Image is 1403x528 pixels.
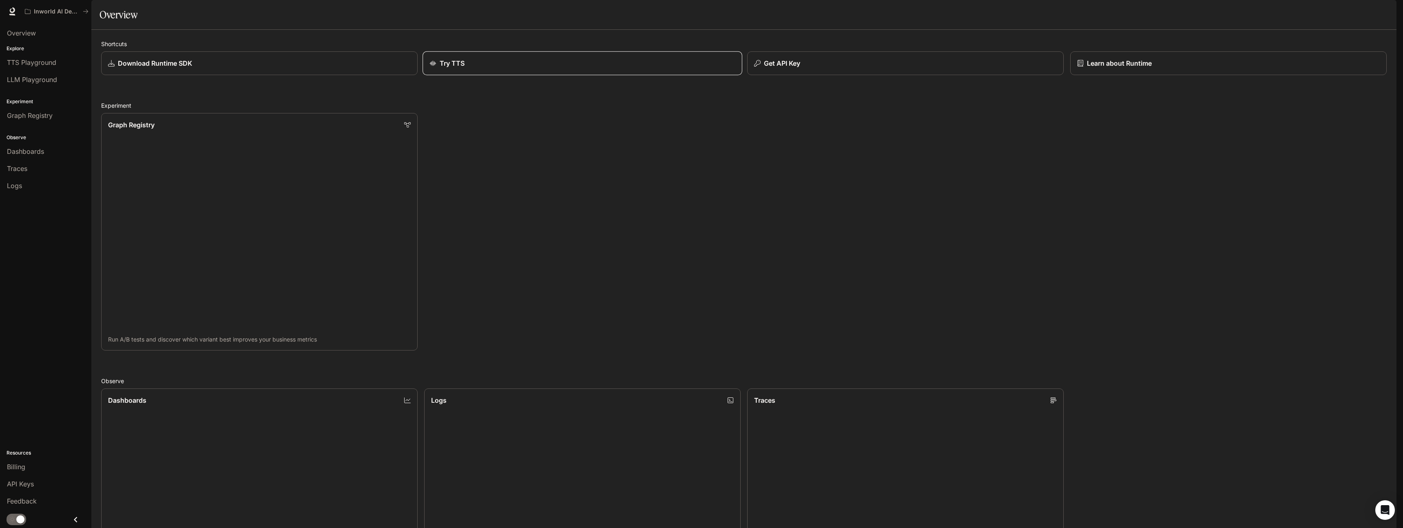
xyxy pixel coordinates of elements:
a: Download Runtime SDK [101,51,418,75]
p: Graph Registry [108,120,155,130]
div: Open Intercom Messenger [1375,500,1395,520]
p: Logs [431,395,447,405]
p: Get API Key [764,58,800,68]
p: Try TTS [440,58,465,68]
p: Inworld AI Demos [34,8,80,15]
p: Run A/B tests and discover which variant best improves your business metrics [108,335,411,344]
h2: Shortcuts [101,40,1387,48]
h2: Experiment [101,101,1387,110]
h2: Observe [101,377,1387,385]
a: Graph RegistryRun A/B tests and discover which variant best improves your business metrics [101,113,418,351]
a: Learn about Runtime [1070,51,1387,75]
button: All workspaces [21,3,92,20]
p: Dashboards [108,395,146,405]
button: Get API Key [747,51,1064,75]
p: Download Runtime SDK [118,58,192,68]
p: Traces [754,395,775,405]
p: Learn about Runtime [1087,58,1152,68]
a: Try TTS [423,51,742,75]
h1: Overview [100,7,137,23]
